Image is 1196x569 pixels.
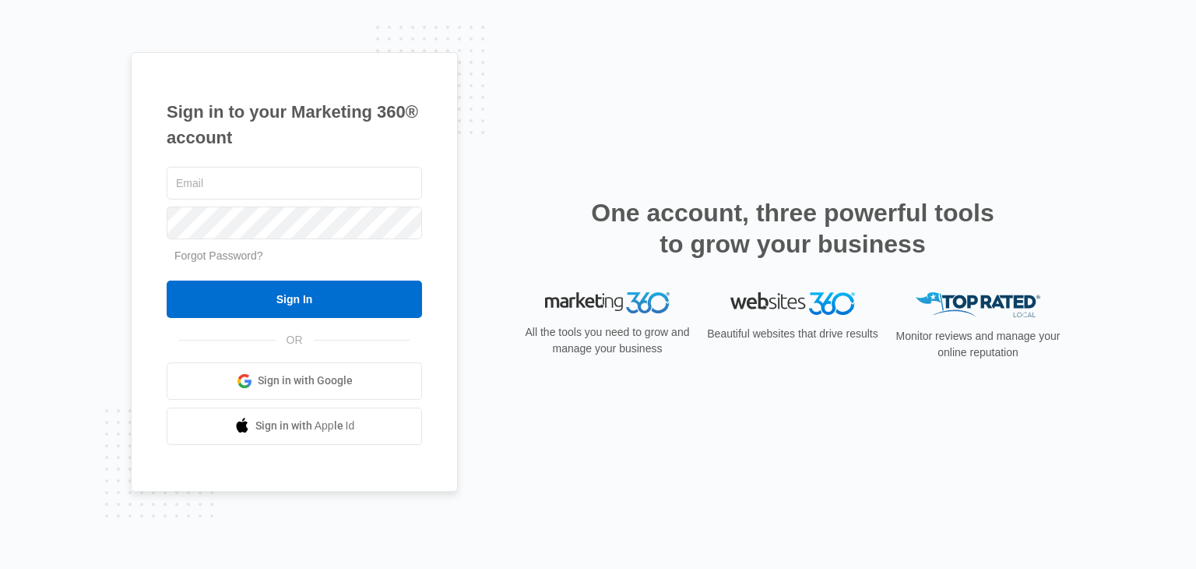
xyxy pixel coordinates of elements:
img: Marketing 360 [545,292,670,314]
a: Sign in with Google [167,362,422,400]
input: Email [167,167,422,200]
h2: One account, three powerful tools to grow your business [586,197,999,260]
a: Sign in with Apple Id [167,408,422,445]
span: Sign in with Google [258,373,353,389]
img: Websites 360 [730,292,855,315]
span: OR [276,332,314,348]
a: Forgot Password? [174,249,263,262]
p: Monitor reviews and manage your online reputation [891,328,1065,361]
p: All the tools you need to grow and manage your business [520,324,695,357]
span: Sign in with Apple Id [255,418,355,434]
p: Beautiful websites that drive results [705,326,880,342]
img: Top Rated Local [916,292,1040,318]
input: Sign In [167,281,422,318]
h1: Sign in to your Marketing 360® account [167,99,422,150]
